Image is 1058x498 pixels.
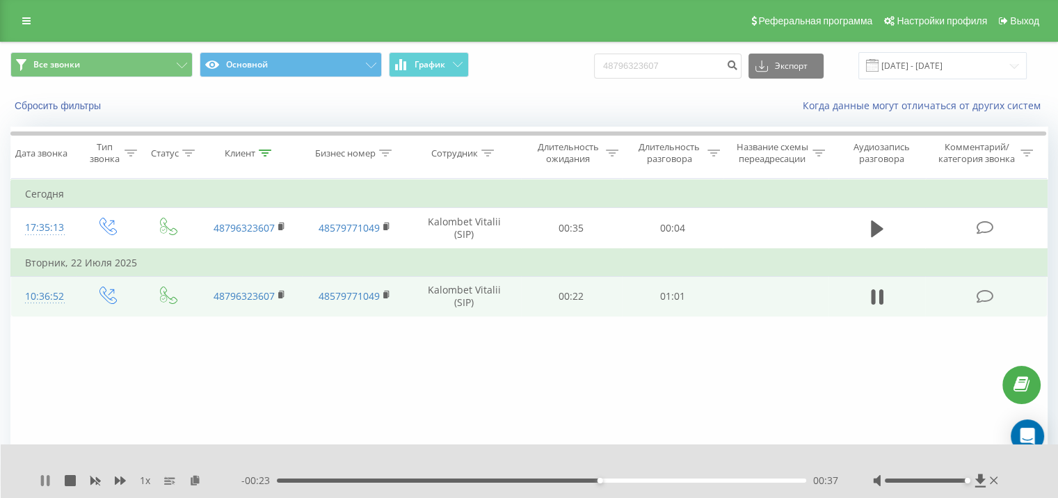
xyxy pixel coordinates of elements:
[736,141,809,165] div: Название схемы переадресации
[241,474,277,488] span: - 00:23
[748,54,824,79] button: Экспорт
[521,276,622,316] td: 00:22
[315,147,376,159] div: Бизнес номер
[634,141,704,165] div: Длительность разговора
[534,141,603,165] div: Длительность ожидания
[897,15,987,26] span: Настройки профиля
[936,141,1017,165] div: Комментарий/категория звонка
[25,214,62,241] div: 17:35:13
[408,276,521,316] td: Kalombet Vitalii (SIP)
[88,141,120,165] div: Тип звонка
[598,478,603,483] div: Accessibility label
[214,289,275,303] a: 48796323607
[622,208,723,249] td: 00:04
[803,99,1048,112] a: Когда данные могут отличаться от других систем
[319,289,380,303] a: 48579771049
[200,52,382,77] button: Основной
[151,147,179,159] div: Статус
[1011,419,1044,453] div: Open Intercom Messenger
[622,276,723,316] td: 01:01
[214,221,275,234] a: 48796323607
[594,54,742,79] input: Поиск по номеру
[10,99,108,112] button: Сбросить фильтры
[431,147,478,159] div: Сотрудник
[10,52,193,77] button: Все звонки
[408,208,521,249] td: Kalombet Vitalii (SIP)
[758,15,872,26] span: Реферальная программа
[33,59,80,70] span: Все звонки
[389,52,469,77] button: График
[964,478,970,483] div: Accessibility label
[813,474,838,488] span: 00:37
[415,60,445,70] span: График
[11,249,1048,277] td: Вторник, 22 Июля 2025
[15,147,67,159] div: Дата звонка
[25,283,62,310] div: 10:36:52
[521,208,622,249] td: 00:35
[319,221,380,234] a: 48579771049
[140,474,150,488] span: 1 x
[1010,15,1039,26] span: Выход
[225,147,255,159] div: Клиент
[841,141,922,165] div: Аудиозапись разговора
[11,180,1048,208] td: Сегодня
